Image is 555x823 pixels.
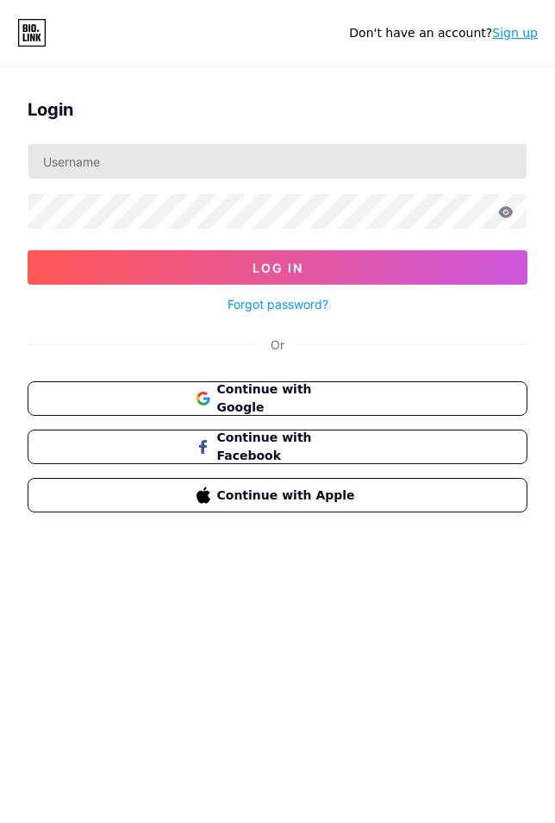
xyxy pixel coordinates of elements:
button: Continue with Apple [28,478,527,512]
span: Continue with Apple [217,487,359,505]
div: Login [28,97,527,123]
button: Continue with Facebook [28,430,527,464]
span: Continue with Google [217,380,359,417]
button: Log In [28,250,527,285]
span: Continue with Facebook [217,429,359,465]
span: Log In [253,261,303,275]
a: Forgot password? [228,295,328,313]
div: Don't have an account? [349,24,538,42]
div: Or [271,336,284,354]
a: Sign up [492,26,538,40]
button: Continue with Google [28,381,527,416]
input: Username [28,144,527,179]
